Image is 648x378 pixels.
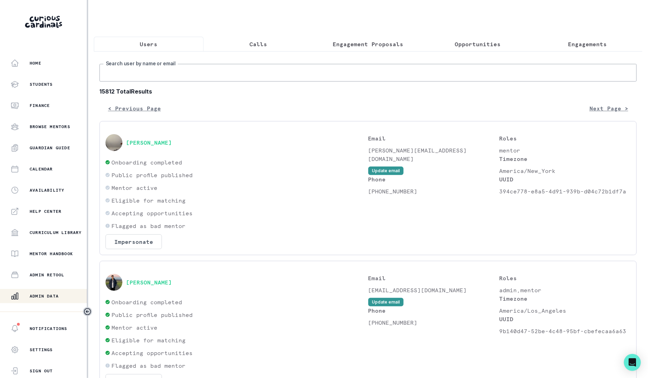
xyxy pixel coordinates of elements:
[499,134,631,143] p: Roles
[30,187,64,193] p: Availability
[25,16,62,28] img: Curious Cardinals Logo
[30,166,53,172] p: Calendar
[99,87,637,96] b: 15812 Total Results
[126,279,172,286] button: [PERSON_NAME]
[111,298,182,306] p: Onboarding completed
[368,146,499,163] p: [PERSON_NAME][EMAIL_ADDRESS][DOMAIN_NAME]
[83,307,92,316] button: Toggle sidebar
[368,134,499,143] p: Email
[111,311,193,319] p: Public profile published
[581,101,637,115] button: Next Page >
[499,146,631,155] p: mentor
[499,187,631,196] p: 394ce778-e8a5-4d91-939b-d04c72b1df7a
[368,187,499,196] p: [PHONE_NUMBER]
[30,209,61,214] p: Help Center
[30,145,70,151] p: Guardian Guide
[111,323,157,332] p: Mentor active
[99,101,169,115] button: < Previous Page
[30,347,53,353] p: Settings
[30,251,73,257] p: Mentor Handbook
[368,306,499,315] p: Phone
[499,155,631,163] p: Timezone
[126,139,172,146] button: [PERSON_NAME]
[111,209,193,217] p: Accepting opportunities
[30,326,67,331] p: Notifications
[111,222,186,230] p: Flagged as bad mentor
[30,60,41,66] p: Home
[30,124,70,130] p: Browse Mentors
[455,40,501,48] p: Opportunities
[105,234,162,249] button: Impersonate
[368,167,404,175] button: Update email
[111,171,193,179] p: Public profile published
[111,158,182,167] p: Onboarding completed
[499,286,631,294] p: admin,mentor
[499,306,631,315] p: America/Los_Angeles
[368,298,404,306] button: Update email
[568,40,607,48] p: Engagements
[499,274,631,282] p: Roles
[250,40,267,48] p: Calls
[499,327,631,335] p: 9b140d47-52be-4c48-95bf-cbefecaa6a63
[499,315,631,323] p: UUID
[30,272,64,278] p: Admin Retool
[368,318,499,327] p: [PHONE_NUMBER]
[111,184,157,192] p: Mentor active
[111,196,186,205] p: Eligible for matching
[140,40,158,48] p: Users
[499,167,631,175] p: America/New_York
[111,336,186,344] p: Eligible for matching
[368,286,499,294] p: [EMAIL_ADDRESS][DOMAIN_NAME]
[499,175,631,184] p: UUID
[30,230,82,235] p: Curriculum Library
[333,40,404,48] p: Engagement Proposals
[499,294,631,303] p: Timezone
[368,274,499,282] p: Email
[30,293,59,299] p: Admin Data
[30,103,50,108] p: Finance
[624,354,641,371] div: Open Intercom Messenger
[30,368,53,374] p: Sign Out
[368,175,499,184] p: Phone
[30,82,53,87] p: Students
[111,361,186,370] p: Flagged as bad mentor
[111,349,193,357] p: Accepting opportunities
